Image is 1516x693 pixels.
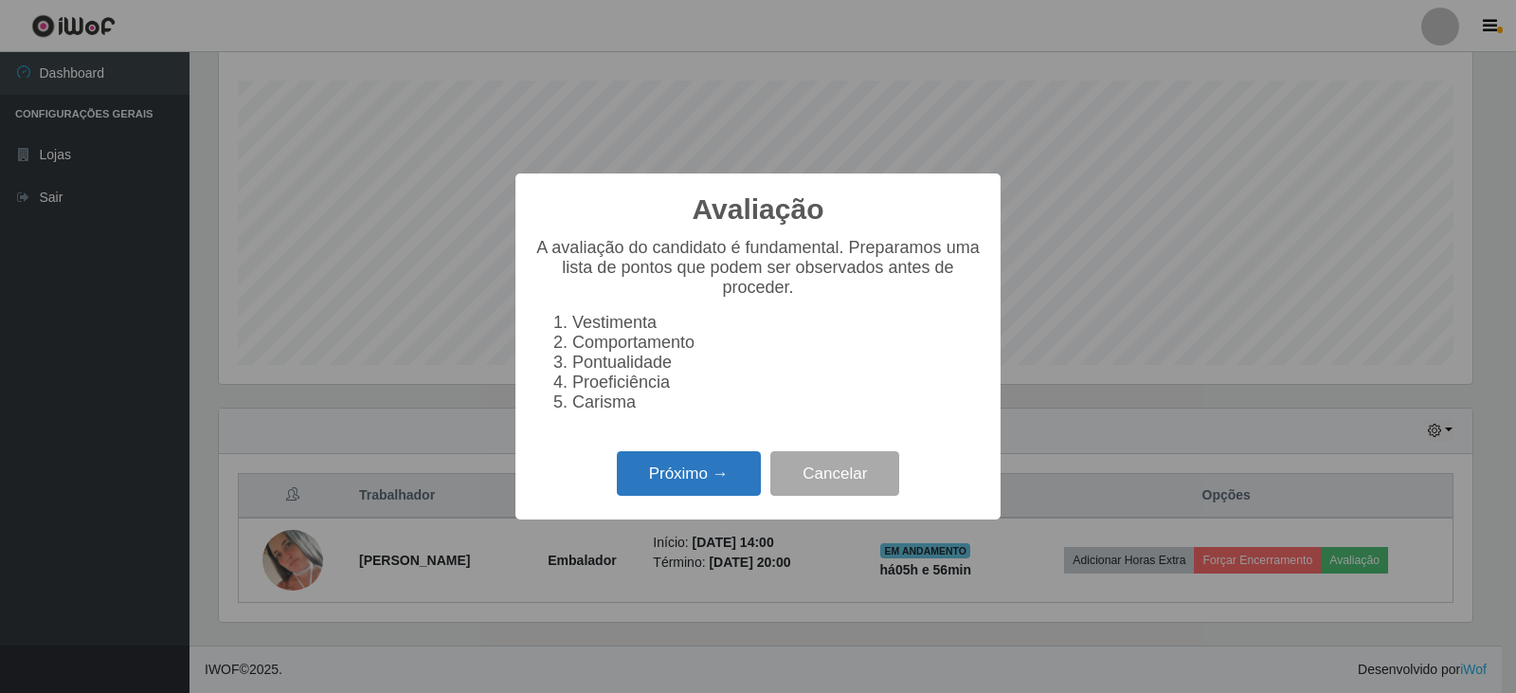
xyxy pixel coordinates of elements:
li: Comportamento [572,333,982,353]
li: Pontualidade [572,353,982,373]
li: Vestimenta [572,313,982,333]
p: A avaliação do candidato é fundamental. Preparamos uma lista de pontos que podem ser observados a... [534,238,982,298]
li: Carisma [572,392,982,412]
button: Cancelar [770,451,899,496]
li: Proeficiência [572,373,982,392]
h2: Avaliação [693,192,824,227]
button: Próximo → [617,451,761,496]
